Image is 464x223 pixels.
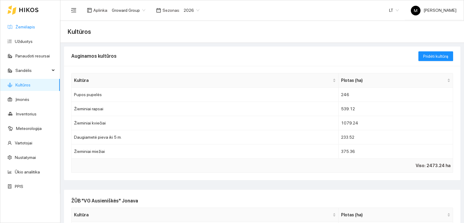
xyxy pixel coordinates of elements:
[93,7,108,14] span: Aplinka :
[15,82,31,87] a: Kultūros
[16,111,37,116] a: Inventorius
[15,184,23,189] a: PPIS
[339,130,453,144] td: 233.52
[416,162,450,169] span: Viso: 2473.24 ha
[339,208,453,222] th: this column's title is Plotas (ha),this column is sortable
[411,8,456,13] span: [PERSON_NAME]
[15,97,29,102] a: Įmonės
[339,144,453,159] td: 375.36
[414,6,417,15] span: M
[339,102,453,116] td: 539.12
[72,208,339,222] th: this column's title is Kultūra,this column is sortable
[389,6,399,15] span: LT
[16,126,42,131] a: Meteorologija
[112,6,145,15] span: Groward Group
[71,197,453,205] h2: ŽŪB "VG Ausieniškės" Jonava
[341,77,446,84] span: Plotas (ha)
[87,8,92,13] span: layout
[15,155,36,160] a: Nustatymai
[15,170,40,174] a: Ūkio analitika
[72,130,339,144] td: Daugiametė pieva iki 5 m.
[163,7,180,14] span: Sezonas :
[339,73,453,88] th: this column's title is Plotas (ha),this column is sortable
[341,212,446,218] span: Plotas (ha)
[15,141,32,145] a: Vartotojai
[72,102,339,116] td: Žieminiai rapsai
[68,27,91,37] span: Kultūros
[423,53,448,60] span: Pridėti kultūrą
[15,24,35,29] a: Žemėlapis
[72,88,339,102] td: Pupos pupelės
[68,4,80,16] button: menu-fold
[71,8,76,13] span: menu-fold
[72,116,339,130] td: Žieminiai kviečiai
[418,51,453,61] button: Pridėti kultūrą
[339,88,453,102] td: 246
[156,8,161,13] span: calendar
[15,53,50,58] a: Panaudoti resursai
[15,64,50,76] span: Sandėlis
[339,116,453,130] td: 1079.24
[74,212,331,218] span: Kultūra
[15,39,33,44] a: Užduotys
[74,77,331,84] span: Kultūra
[72,144,339,159] td: Žieminiai miežiai
[184,6,199,15] span: 2026
[71,47,418,65] div: Auginamos kultūros
[72,73,339,88] th: this column's title is Kultūra,this column is sortable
